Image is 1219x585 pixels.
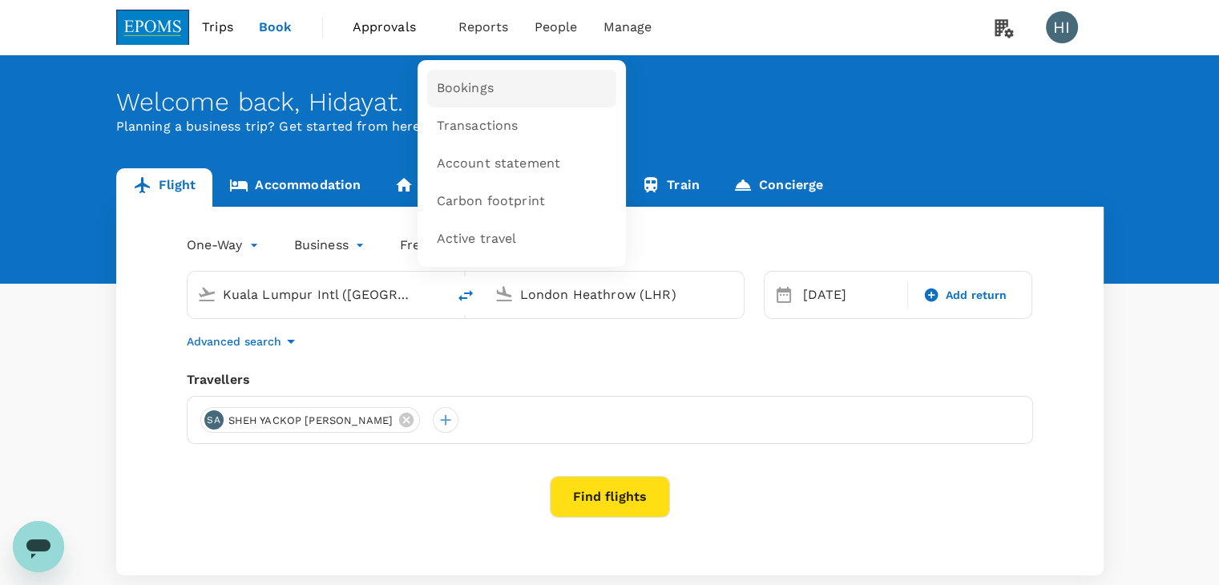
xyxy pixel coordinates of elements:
[116,117,1104,136] p: Planning a business trip? Get started from here.
[427,220,616,258] a: Active travel
[1046,11,1078,43] div: HI
[437,117,519,135] span: Transactions
[437,155,561,173] span: Account statement
[603,18,652,37] span: Manage
[202,18,233,37] span: Trips
[219,413,403,429] span: SHEH YACKOP [PERSON_NAME]
[353,18,433,37] span: Approvals
[212,168,377,207] a: Accommodation
[427,145,616,183] a: Account statement
[797,279,904,311] div: [DATE]
[435,292,438,296] button: Open
[400,236,566,255] p: Frequent flyer programme
[116,10,190,45] img: EPOMS SDN BHD
[437,230,517,248] span: Active travel
[458,18,509,37] span: Reports
[716,168,840,207] a: Concierge
[535,18,578,37] span: People
[733,292,736,296] button: Open
[427,70,616,107] a: Bookings
[187,370,1033,389] div: Travellers
[13,521,64,572] iframe: Button to launch messaging window
[437,192,545,211] span: Carbon footprint
[520,282,710,307] input: Going to
[116,87,1104,117] div: Welcome back , Hidayat .
[116,168,213,207] a: Flight
[223,282,413,307] input: Depart from
[550,476,670,518] button: Find flights
[437,79,494,98] span: Bookings
[427,183,616,220] a: Carbon footprint
[187,232,262,258] div: One-Way
[624,168,716,207] a: Train
[400,236,585,255] button: Frequent flyer programme
[187,333,281,349] p: Advanced search
[294,232,368,258] div: Business
[204,410,224,430] div: SA
[946,287,1007,304] span: Add return
[187,332,301,351] button: Advanced search
[446,276,485,315] button: delete
[377,168,500,207] a: Long stay
[427,107,616,145] a: Transactions
[200,407,421,433] div: SASHEH YACKOP [PERSON_NAME]
[259,18,293,37] span: Book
